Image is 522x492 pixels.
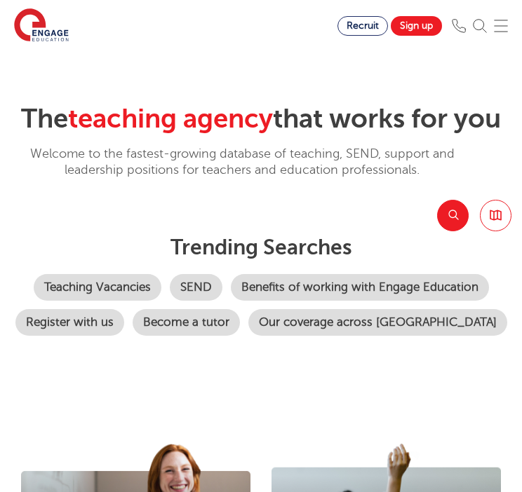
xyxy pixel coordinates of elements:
[437,200,469,231] button: Search
[170,274,222,301] a: SEND
[248,309,507,336] a: Our coverage across [GEOGRAPHIC_DATA]
[14,8,69,43] img: Engage Education
[133,309,240,336] a: Become a tutor
[473,19,487,33] img: Search
[494,19,508,33] img: Mobile Menu
[15,309,124,336] a: Register with us
[452,19,466,33] img: Phone
[391,16,442,36] a: Sign up
[11,146,474,179] p: Welcome to the fastest-growing database of teaching, SEND, support and leadership positions for t...
[337,16,388,36] a: Recruit
[34,274,161,301] a: Teaching Vacancies
[11,235,511,260] p: Trending searches
[347,20,379,31] span: Recruit
[231,274,489,301] a: Benefits of working with Engage Education
[68,104,273,134] span: teaching agency
[11,103,511,135] h2: The that works for you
